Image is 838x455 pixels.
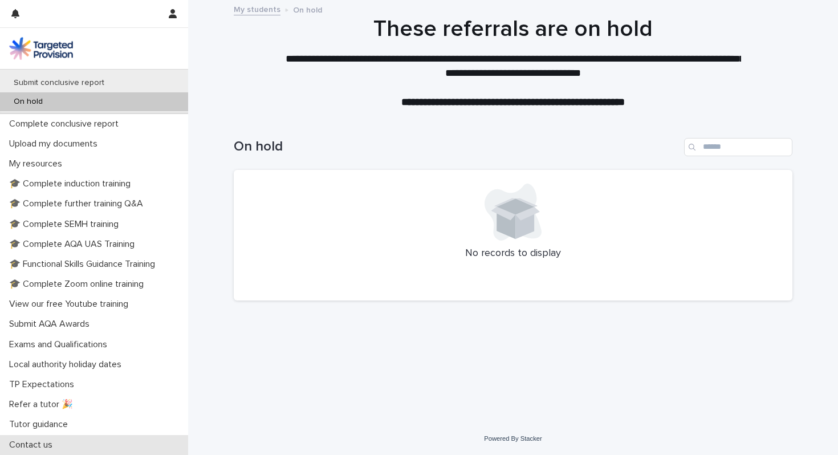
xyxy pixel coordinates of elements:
a: My students [234,2,280,15]
p: Contact us [5,440,62,450]
p: No records to display [247,247,779,260]
p: 🎓 Complete Zoom online training [5,279,153,290]
p: Submit AQA Awards [5,319,99,330]
p: Exams and Qualifications [5,339,116,350]
p: 🎓 Complete SEMH training [5,219,128,230]
p: My resources [5,159,71,169]
p: Complete conclusive report [5,119,128,129]
p: Submit conclusive report [5,78,113,88]
h1: These referrals are on hold [234,15,792,43]
p: 🎓 Complete induction training [5,178,140,189]
p: View our free Youtube training [5,299,137,310]
p: On hold [293,3,322,15]
p: Tutor guidance [5,419,77,430]
p: 🎓 Functional Skills Guidance Training [5,259,164,270]
a: Powered By Stacker [484,435,542,442]
img: M5nRWzHhSzIhMunXDL62 [9,37,73,60]
h1: On hold [234,139,680,155]
p: On hold [5,97,52,107]
p: Local authority holiday dates [5,359,131,370]
p: 🎓 Complete AQA UAS Training [5,239,144,250]
p: Refer a tutor 🎉 [5,399,82,410]
p: 🎓 Complete further training Q&A [5,198,152,209]
input: Search [684,138,792,156]
p: Upload my documents [5,139,107,149]
p: TP Expectations [5,379,83,390]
